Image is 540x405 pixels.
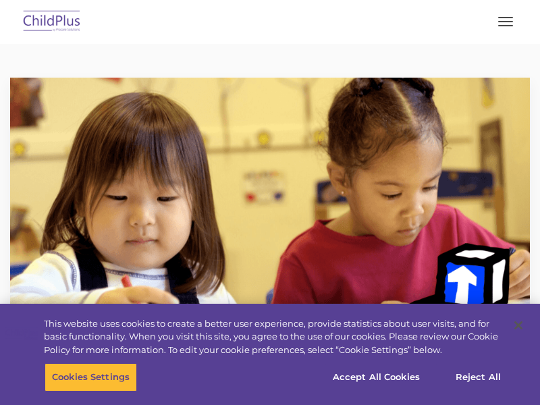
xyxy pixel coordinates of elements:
button: Cookies Settings [45,363,137,391]
button: Accept All Cookies [325,363,427,391]
div: This website uses cookies to create a better user experience, provide statistics about user visit... [44,317,502,357]
button: Close [504,310,533,340]
button: Reject All [436,363,520,391]
img: ChildPlus by Procare Solutions [20,6,84,38]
